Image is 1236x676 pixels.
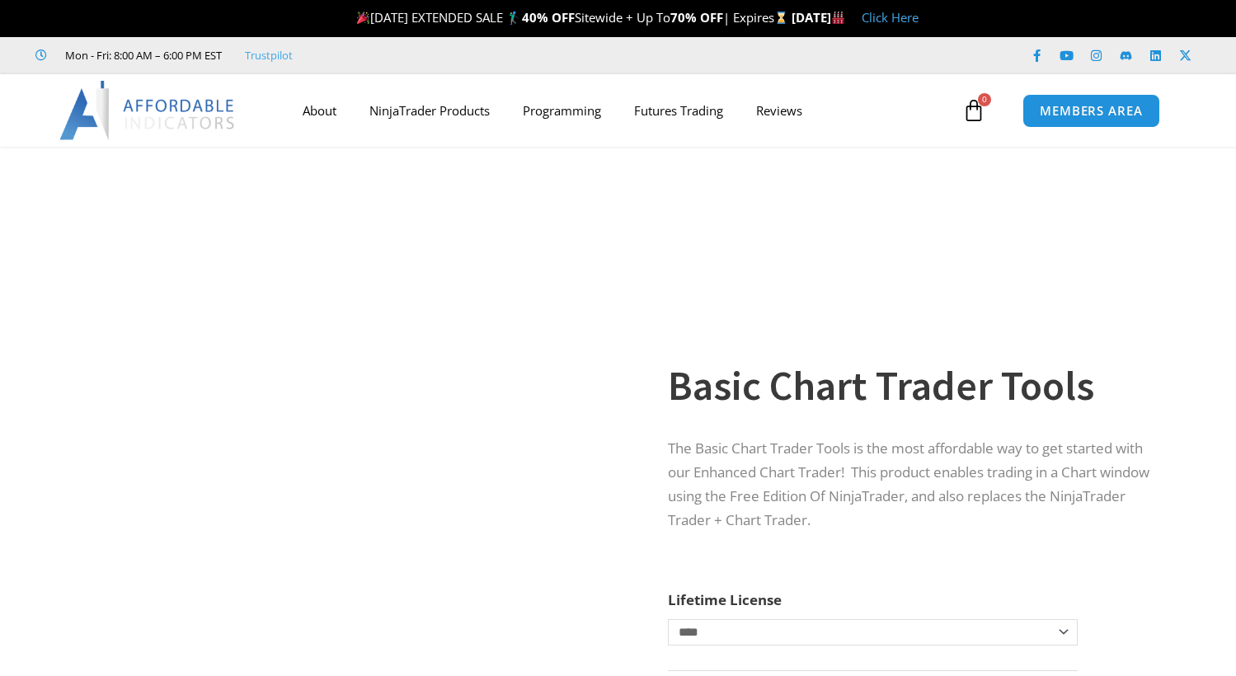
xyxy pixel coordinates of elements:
[353,9,792,26] span: [DATE] EXTENDED SALE 🏌️‍♂️ Sitewide + Up To | Expires
[1022,94,1160,128] a: MEMBERS AREA
[668,590,782,609] label: Lifetime License
[61,45,222,65] span: Mon - Fri: 8:00 AM – 6:00 PM EST
[522,9,575,26] strong: 40% OFF
[286,92,353,129] a: About
[59,81,237,140] img: LogoAI | Affordable Indicators – NinjaTrader
[978,93,991,106] span: 0
[506,92,618,129] a: Programming
[668,357,1149,415] h1: Basic Chart Trader Tools
[245,45,293,65] a: Trustpilot
[670,9,723,26] strong: 70% OFF
[1040,105,1143,117] span: MEMBERS AREA
[618,92,740,129] a: Futures Trading
[357,12,369,24] img: 🎉
[775,12,787,24] img: ⌛
[668,437,1149,533] p: The Basic Chart Trader Tools is the most affordable way to get started with our Enhanced Chart Tr...
[353,92,506,129] a: NinjaTrader Products
[938,87,1010,134] a: 0
[862,9,919,26] a: Click Here
[832,12,844,24] img: 🏭
[286,92,958,129] nav: Menu
[740,92,819,129] a: Reviews
[792,9,845,26] strong: [DATE]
